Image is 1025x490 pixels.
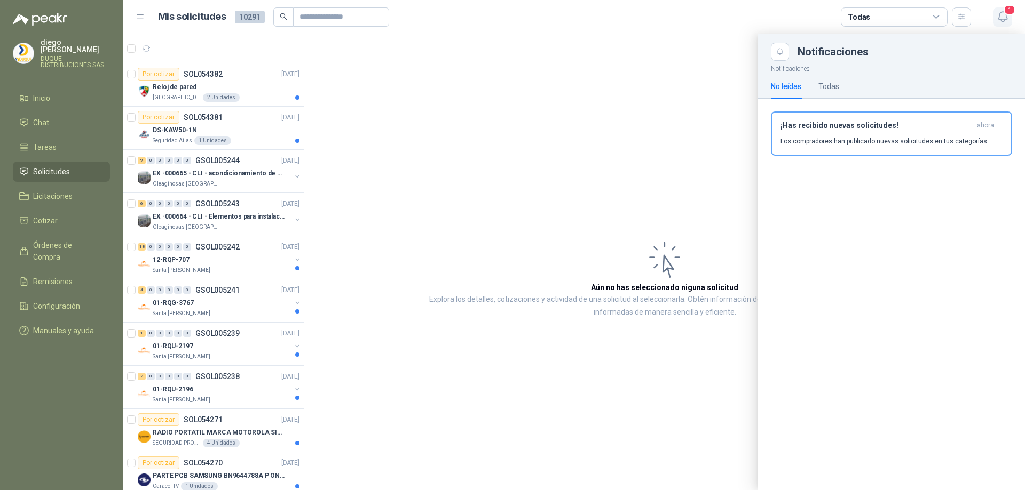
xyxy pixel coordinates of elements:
div: Todas [848,11,870,23]
button: ¡Has recibido nuevas solicitudes!ahora Los compradores han publicado nuevas solicitudes en tus ca... [771,111,1012,156]
span: Manuales y ayuda [33,325,94,336]
a: Tareas [13,137,110,157]
div: Todas [818,81,839,92]
button: 1 [993,7,1012,27]
a: Manuales y ayuda [13,320,110,341]
span: 10291 [235,11,265,23]
span: Remisiones [33,276,73,287]
span: Chat [33,117,49,128]
span: Solicitudes [33,166,70,178]
a: Configuración [13,296,110,316]
div: Notificaciones [798,46,1012,57]
span: 1 [1004,5,1015,15]
span: Órdenes de Compra [33,239,100,263]
span: Inicio [33,92,50,104]
p: Notificaciones [758,61,1025,74]
p: Los compradores han publicado nuevas solicitudes en tus categorías. [780,136,989,146]
h1: Mis solicitudes [158,9,226,25]
div: No leídas [771,81,801,92]
img: Logo peakr [13,13,67,26]
span: Cotizar [33,215,58,227]
img: Company Logo [13,43,34,63]
a: Licitaciones [13,186,110,206]
h3: ¡Has recibido nuevas solicitudes! [780,121,973,130]
button: Close [771,43,789,61]
p: diego [PERSON_NAME] [41,38,110,53]
a: Órdenes de Compra [13,235,110,267]
a: Chat [13,113,110,133]
span: search [280,13,287,20]
p: DUQUE DISTRIBUCIONES SAS [41,55,110,68]
span: Licitaciones [33,190,73,202]
a: Remisiones [13,271,110,292]
a: Solicitudes [13,162,110,182]
a: Cotizar [13,211,110,231]
a: Inicio [13,88,110,108]
span: ahora [977,121,994,130]
span: Configuración [33,300,80,312]
span: Tareas [33,141,57,153]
